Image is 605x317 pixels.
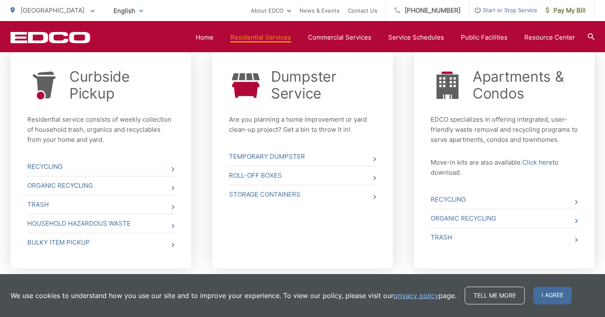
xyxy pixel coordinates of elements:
[196,32,213,43] a: Home
[229,166,376,185] a: Roll-Off Boxes
[27,195,174,214] a: Trash
[11,32,90,43] a: EDCD logo. Return to the homepage.
[431,228,578,247] a: Trash
[27,233,174,252] a: Bulky Item Pickup
[431,115,578,145] p: EDCO specializes in offering integrated, user-friendly waste removal and recycling programs to se...
[431,157,578,178] p: Move-in kits are also available. to download.
[11,290,456,301] p: We use cookies to understand how you use our site and to improve your experience. To view our pol...
[388,32,444,43] a: Service Schedules
[308,32,371,43] a: Commercial Services
[27,176,174,195] a: Organic Recycling
[229,185,376,204] a: Storage Containers
[229,147,376,166] a: Temporary Dumpster
[27,157,174,176] a: Recycling
[431,209,578,228] a: Organic Recycling
[300,5,339,16] a: News & Events
[27,115,174,145] p: Residential service consists of weekly collection of household trash, organics and recyclables fr...
[69,68,174,102] a: Curbside Pickup
[431,190,578,209] a: Recycling
[230,32,291,43] a: Residential Services
[524,32,575,43] a: Resource Center
[27,214,174,233] a: Household Hazardous Waste
[271,68,376,102] a: Dumpster Service
[21,6,84,14] span: [GEOGRAPHIC_DATA]
[251,5,291,16] a: About EDCO
[348,5,377,16] a: Contact Us
[461,32,508,43] a: Public Facilities
[394,290,439,301] a: privacy policy
[229,115,376,135] p: Are you planning a home improvement or yard clean-up project? Get a bin to throw it in!
[546,5,586,16] span: Pay My Bill
[107,3,150,18] span: English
